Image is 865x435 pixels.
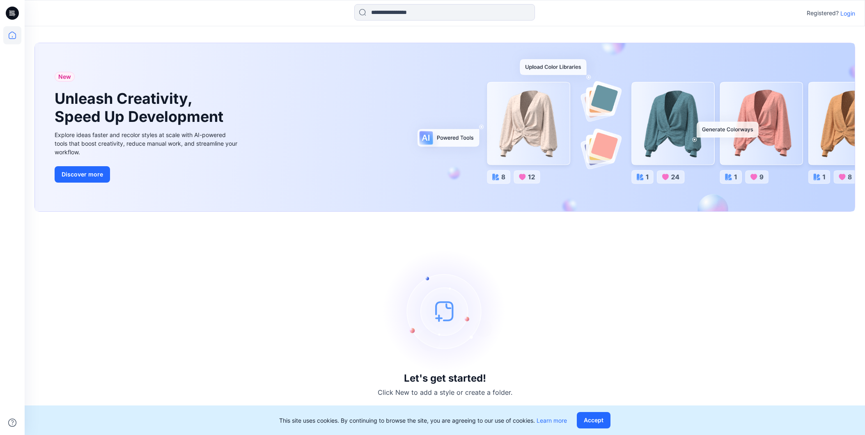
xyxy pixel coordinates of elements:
[537,417,567,424] a: Learn more
[55,166,239,183] a: Discover more
[58,72,71,82] span: New
[404,373,486,384] h3: Let's get started!
[55,166,110,183] button: Discover more
[55,130,239,156] div: Explore ideas faster and recolor styles at scale with AI-powered tools that boost creativity, red...
[279,416,567,425] p: This site uses cookies. By continuing to browse the site, you are agreeing to our use of cookies.
[383,250,507,373] img: empty-state-image.svg
[840,9,855,18] p: Login
[807,8,839,18] p: Registered?
[577,412,610,428] button: Accept
[55,90,227,125] h1: Unleash Creativity, Speed Up Development
[378,387,512,397] p: Click New to add a style or create a folder.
